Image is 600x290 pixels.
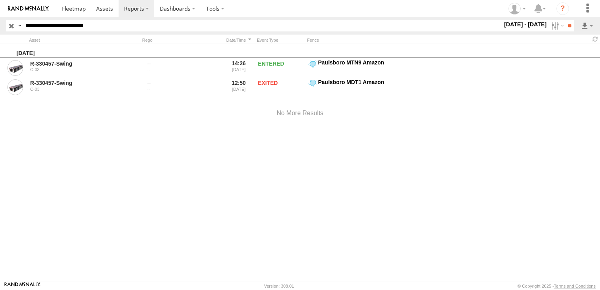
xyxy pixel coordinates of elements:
div: © Copyright 2025 - [518,284,596,288]
div: C-03 [30,67,138,72]
div: Paulsboro MTN9 Amazon [318,59,443,66]
div: Paulsboro MDT1 Amazon [318,79,443,86]
i: ? [556,2,569,15]
div: Version: 308.01 [264,284,294,288]
div: Event Type [257,37,304,43]
div: Fence [307,37,445,43]
div: EXITED [257,79,304,97]
label: Search Filter Options [548,20,565,31]
a: R-330457-Swing [30,79,138,86]
label: Click to View Event Location [307,79,445,97]
div: 14:26 [DATE] [224,59,254,77]
img: rand-logo.svg [8,6,49,11]
a: R-330457-Swing [30,60,138,67]
a: Visit our Website [4,282,40,290]
label: [DATE] - [DATE] [503,20,549,29]
span: Refresh [591,35,600,43]
label: Search Query [16,20,23,31]
div: Click to Sort [224,37,254,43]
div: Rego [142,37,221,43]
div: Jennifer Albro [506,3,529,15]
div: 12:50 [DATE] [224,79,254,97]
a: View Asset in Asset Management [7,79,23,95]
a: View Asset in Asset Management [7,60,23,76]
label: Click to View Event Location [307,59,445,77]
div: Asset [29,37,139,43]
a: Terms and Conditions [554,284,596,288]
label: Export results as... [580,20,594,31]
div: C-03 [30,87,138,92]
div: ENTERED [257,59,304,77]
